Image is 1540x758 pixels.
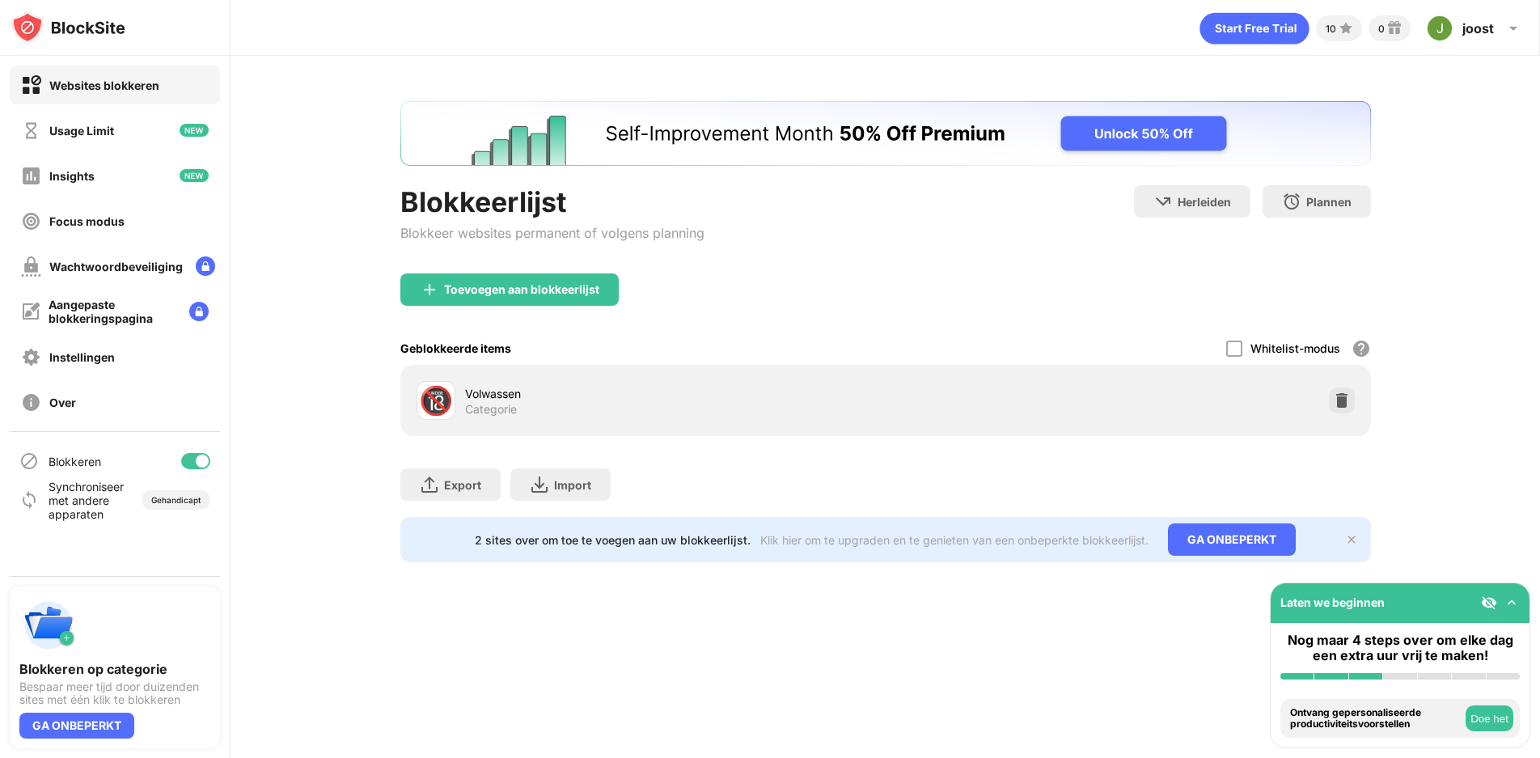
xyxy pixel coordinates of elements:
div: Gehandicapt [151,495,201,505]
div: Nog maar 4 steps over om elke dag een extra uur vrij te maken! [1280,633,1520,663]
img: x-button.svg [1345,533,1358,546]
div: Export [444,478,481,492]
div: Focus modus [49,214,125,228]
div: Over [49,396,76,409]
div: animation [1199,12,1309,44]
div: Blokkeer websites permanent of volgens planning [400,225,704,241]
div: Import [554,478,591,492]
img: reward-small.svg [1385,19,1404,38]
img: push-categories.svg [19,596,78,654]
div: Categorie [465,402,517,417]
img: insights-off.svg [21,166,41,186]
div: Instellingen [49,350,115,364]
div: Volwassen [465,385,886,402]
img: about-off.svg [21,392,41,413]
div: Geblokkeerde items [400,341,511,355]
button: Doe het [1466,705,1513,731]
img: ACg8ocIgY8TntJ5HeaqDoyZcxmkJpRDHlQ-LpPxCZPBII15qCBrh-A=s96-c [1427,15,1453,41]
div: Herleiden [1178,195,1231,209]
div: Blokkeren [49,455,101,468]
img: logo-blocksite.svg [11,11,125,44]
img: eye-not-visible.svg [1481,595,1497,611]
div: GA ONBEPERKT [1168,523,1296,556]
img: new-icon.svg [180,169,209,182]
div: Whitelist-modus [1250,341,1340,355]
iframe: Banner [400,101,1371,166]
div: Laten we beginnen [1280,595,1385,609]
img: blocking-icon.svg [19,451,39,471]
div: Bespaar meer tijd door duizenden sites met één klik te blokkeren [19,680,210,706]
div: 10 [1326,23,1336,35]
img: customize-block-page-off.svg [21,302,40,321]
img: new-icon.svg [180,124,209,137]
img: lock-menu.svg [189,302,209,321]
div: Blokkeren op categorie [19,661,210,677]
img: omni-setup-toggle.svg [1504,595,1520,611]
div: Plannen [1306,195,1352,209]
div: 2 sites over om toe te voegen aan uw blokkeerlijst. [475,533,751,547]
img: lock-menu.svg [196,256,215,276]
img: settings-off.svg [21,347,41,367]
div: Blokkeerlijst [400,185,704,218]
div: Synchroniseer met andere apparaten [49,480,132,521]
div: Websites blokkeren [49,78,159,92]
div: Insights [49,169,95,183]
div: Wachtwoordbeveiliging [49,260,183,273]
img: points-small.svg [1336,19,1356,38]
div: 🔞 [419,384,453,417]
img: focus-off.svg [21,211,41,231]
div: Klik hier om te upgraden en te genieten van een onbeperkte blokkeerlijst. [760,533,1149,547]
div: Toevoegen aan blokkeerlijst [444,283,599,296]
div: joost [1462,20,1494,36]
img: time-usage-off.svg [21,121,41,141]
img: block-on.svg [21,75,41,95]
div: Usage Limit [49,124,114,138]
div: Ontvang gepersonaliseerde productiviteitsvoorstellen [1290,707,1462,730]
img: password-protection-off.svg [21,256,41,277]
div: 0 [1378,23,1385,35]
img: sync-icon.svg [19,490,39,510]
div: Aangepaste blokkeringspagina [49,298,176,325]
div: GA ONBEPERKT [19,713,134,739]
